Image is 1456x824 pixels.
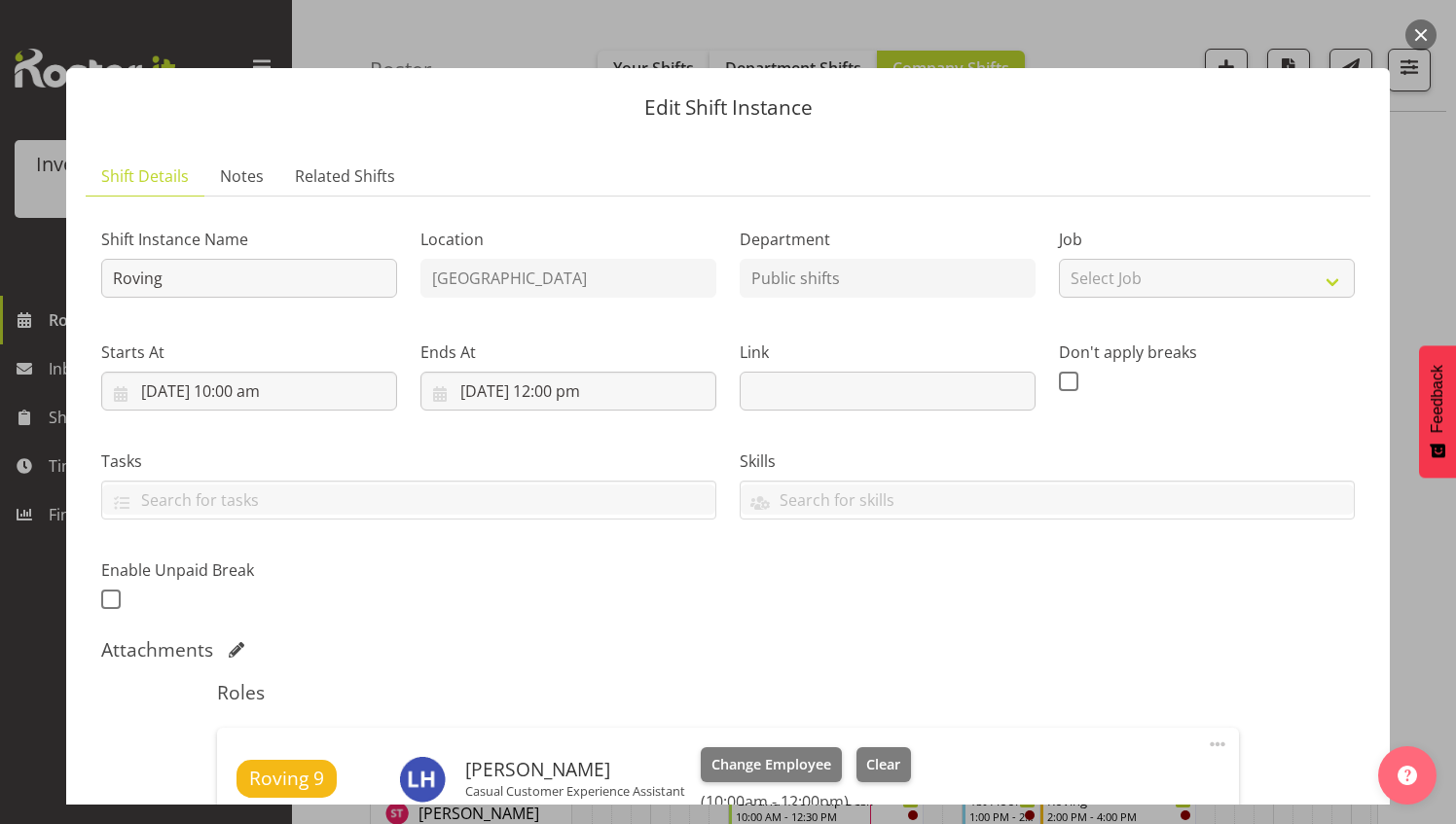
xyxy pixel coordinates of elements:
[711,754,831,775] span: Change Employee
[420,228,716,251] label: Location
[249,765,324,793] span: Roving 9
[220,164,264,188] span: Notes
[101,228,397,251] label: Shift Instance Name
[101,259,397,298] input: Shift Instance Name
[1059,228,1355,251] label: Job
[1429,365,1446,433] span: Feedback
[1419,345,1456,478] button: Feedback - Show survey
[740,340,1036,364] label: Link
[217,681,1238,704] h5: Roles
[741,484,1354,515] input: Search for skills
[866,754,900,775] span: Clear
[101,372,397,411] input: Click to select...
[86,97,1370,118] p: Edit Shift Instance
[1059,340,1355,364] label: Don't apply breaks
[295,164,395,188] span: Related Shifts
[856,747,912,782] button: Clear
[740,449,1355,473] label: Skills
[740,228,1036,251] label: Department
[101,340,397,364] label: Starts At
[701,747,842,782] button: Change Employee
[101,558,397,582] label: Enable Unpaid Break
[399,756,446,803] img: linley-hawkes11680.jpg
[465,783,685,799] p: Casual Customer Experience Assistant
[420,340,716,364] label: Ends At
[101,638,213,662] h5: Attachments
[1398,766,1417,785] img: help-xxl-2.png
[701,792,911,811] h6: (10:00am - 12:00pm)
[420,372,716,411] input: Click to select...
[101,164,189,188] span: Shift Details
[101,449,716,473] label: Tasks
[102,484,715,515] input: Search for tasks
[465,759,685,780] h6: [PERSON_NAME]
